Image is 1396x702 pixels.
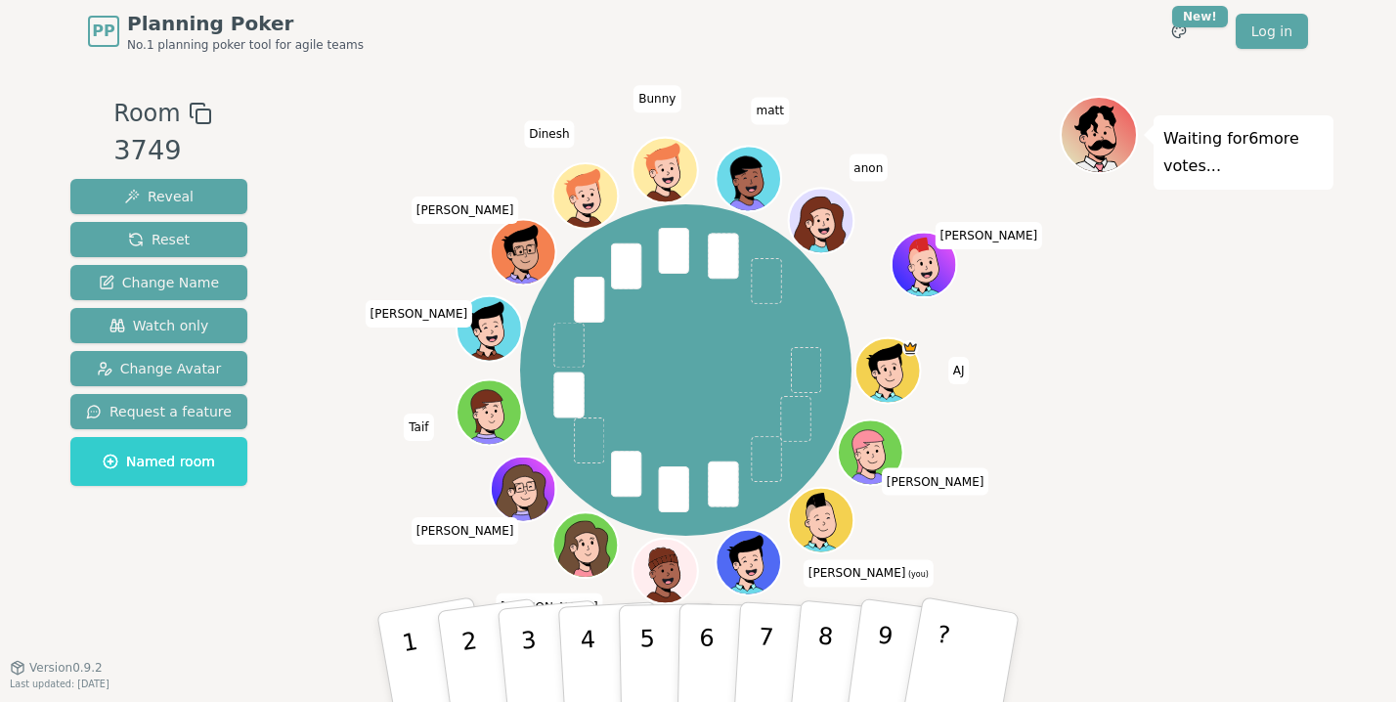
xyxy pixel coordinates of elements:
span: Click to change your name [752,97,789,124]
span: PP [92,20,114,43]
span: Version 0.9.2 [29,660,103,676]
span: Click to change your name [936,222,1043,249]
span: Named room [103,452,215,471]
span: Planning Poker [127,10,364,37]
span: Click to change your name [404,414,433,441]
span: Change Avatar [97,359,222,378]
span: Click to change your name [412,196,519,223]
span: Click to change your name [849,154,888,181]
span: Last updated: [DATE] [10,679,109,689]
span: Click to change your name [633,85,680,112]
span: Click to change your name [496,592,603,620]
span: Change Name [99,273,219,292]
div: New! [1172,6,1228,27]
button: Named room [70,437,247,486]
span: Click to change your name [524,120,574,148]
span: Click to change your name [412,517,519,545]
span: Request a feature [86,402,232,421]
button: Change Avatar [70,351,247,386]
a: Log in [1236,14,1308,49]
button: Request a feature [70,394,247,429]
span: Reset [128,230,190,249]
span: Watch only [109,316,209,335]
button: Reveal [70,179,247,214]
span: Click to change your name [882,467,989,495]
span: Reveal [124,187,194,206]
button: Change Name [70,265,247,300]
button: Watch only [70,308,247,343]
p: Waiting for 6 more votes... [1163,125,1324,180]
button: Reset [70,222,247,257]
span: No.1 planning poker tool for agile teams [127,37,364,53]
button: New! [1161,14,1197,49]
span: Room [113,96,180,131]
span: Click to change your name [804,559,934,587]
div: 3749 [113,131,211,171]
span: AJ is the host [901,339,918,356]
span: (you) [905,570,929,579]
span: Click to change your name [366,300,473,328]
button: Click to change your avatar [790,489,851,550]
a: PPPlanning PokerNo.1 planning poker tool for agile teams [88,10,364,53]
span: Click to change your name [948,357,970,384]
button: Version0.9.2 [10,660,103,676]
